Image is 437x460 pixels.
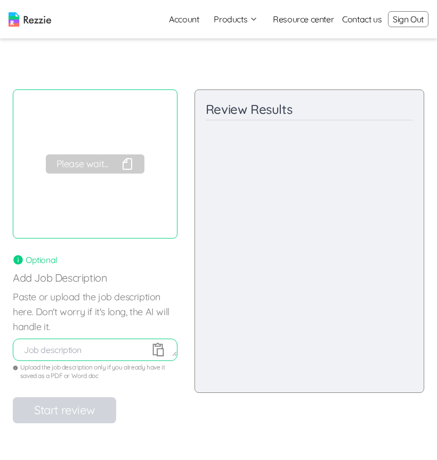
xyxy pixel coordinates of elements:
[13,270,177,285] p: Add Job Description
[388,11,428,27] button: Sign Out
[46,154,144,174] button: Please wait...
[273,13,334,26] a: Resource center
[13,290,177,334] label: Paste or upload the job description here. Don't worry if it's long, the AI will handle it.
[160,9,207,30] a: Account
[13,253,177,266] div: Optional
[13,363,177,380] div: Upload the job description only if you already have it saved as a PDF or Word doc
[206,101,413,120] div: Review Results
[214,13,258,26] button: Products
[9,12,51,27] img: logo
[342,13,382,26] a: Contact us
[13,397,116,423] button: Start review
